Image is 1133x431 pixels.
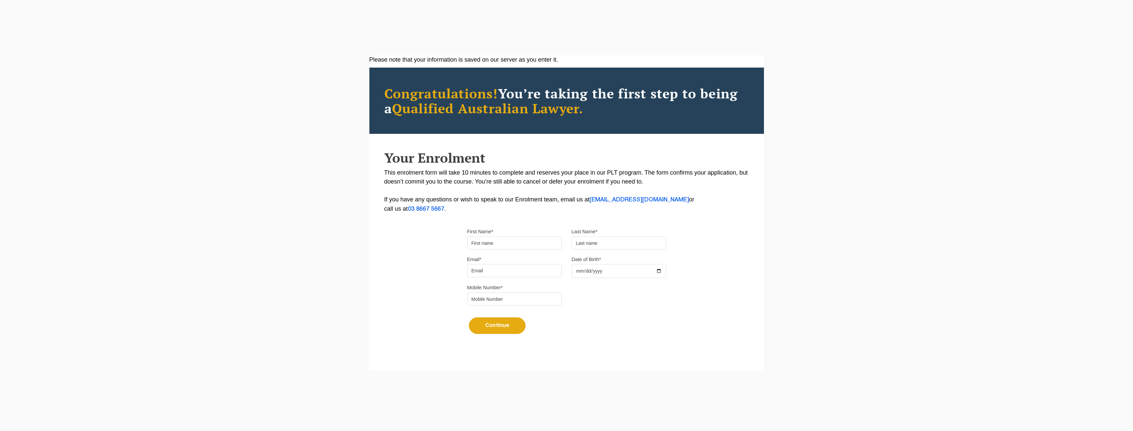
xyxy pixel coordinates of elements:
[408,206,444,212] a: 03 8667 5667
[467,237,562,250] input: First name
[384,150,749,165] h2: Your Enrolment
[572,228,598,235] label: Last Name*
[467,284,503,291] label: Mobile Number*
[590,197,689,202] a: [EMAIL_ADDRESS][DOMAIN_NAME]
[467,256,481,263] label: Email*
[384,86,749,116] h2: You’re taking the first step to being a
[384,168,749,214] p: This enrolment form will take 10 minutes to complete and reserves your place in our PLT program. ...
[467,264,562,277] input: Email
[392,99,584,117] span: Qualified Australian Lawyer.
[572,256,601,263] label: Date of Birth*
[467,228,493,235] label: First Name*
[469,317,526,334] button: Continue
[467,293,562,306] input: Mobile Number
[369,55,764,64] div: Please note that your information is saved on our server as you enter it.
[384,84,498,102] span: Congratulations!
[572,237,666,250] input: Last name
